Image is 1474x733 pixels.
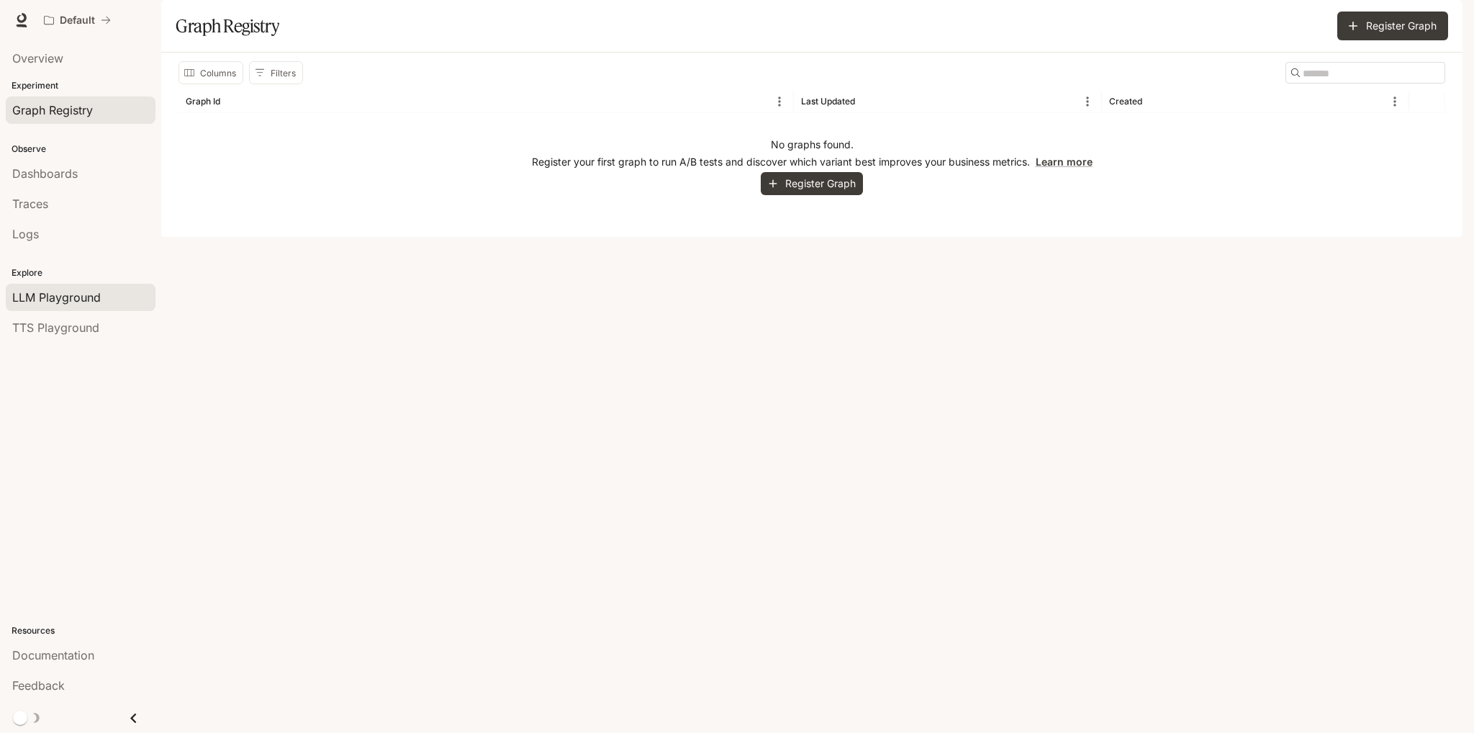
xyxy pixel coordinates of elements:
button: Menu [1077,91,1098,112]
a: Learn more [1036,156,1093,168]
div: Last Updated [801,96,855,107]
button: Register Graph [761,172,863,196]
p: Register your first graph to run A/B tests and discover which variant best improves your business... [532,155,1093,169]
div: Graph Id [186,96,220,107]
button: Menu [1384,91,1406,112]
div: Created [1109,96,1142,107]
div: Search [1285,62,1445,84]
p: No graphs found. [771,138,854,152]
button: Select columns [178,61,243,84]
button: Sort [856,91,878,112]
button: Sort [1144,91,1165,112]
button: Register Graph [1337,12,1448,40]
button: All workspaces [37,6,117,35]
button: Sort [222,91,243,112]
button: Show filters [249,61,303,84]
button: Menu [769,91,790,112]
h1: Graph Registry [176,12,279,40]
p: Default [60,14,95,27]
